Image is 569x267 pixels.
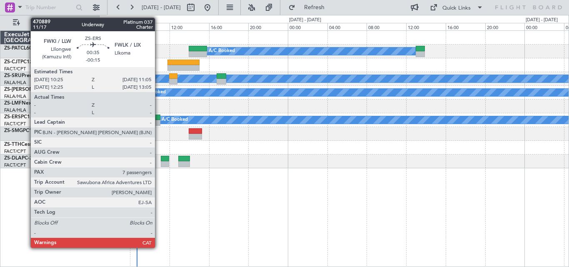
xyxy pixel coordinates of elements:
[142,4,181,11] span: [DATE] - [DATE]
[289,17,321,24] div: [DATE] - [DATE]
[288,23,327,30] div: 00:00
[4,87,52,92] span: ZS-[PERSON_NAME]
[4,162,26,168] a: FACT/CPT
[526,17,558,24] div: [DATE] - [DATE]
[248,23,288,30] div: 20:00
[4,142,21,147] span: ZS-TTH
[4,101,22,106] span: ZS-LMF
[101,17,133,24] div: [DATE] - [DATE]
[4,46,43,51] a: ZS-PATCL601-3R
[130,23,170,30] div: 08:00
[4,142,66,147] a: ZS-TTHCessna Citation M2
[4,156,22,161] span: ZS-DLA
[4,80,26,86] a: FALA/HLA
[4,148,26,155] a: FACT/CPT
[4,87,88,92] a: ZS-[PERSON_NAME]Challenger 604
[327,23,367,30] div: 04:00
[209,23,249,30] div: 16:00
[170,23,209,30] div: 12:00
[426,1,487,14] button: Quick Links
[4,128,23,133] span: ZS-SMG
[162,114,188,126] div: A/C Booked
[4,156,35,161] a: ZS-DLAPC-24
[4,115,33,120] a: ZS-ERSPC12
[4,66,26,72] a: FACT/CPT
[4,73,22,78] span: ZS-SRU
[446,23,485,30] div: 16:00
[297,5,332,10] span: Refresh
[4,128,35,133] a: ZS-SMGPC12
[140,86,166,99] div: A/C Booked
[524,23,564,30] div: 00:00
[4,73,43,78] a: ZS-SRUPremier I
[91,23,130,30] div: 04:00
[209,45,235,57] div: A/C Booked
[485,23,525,30] div: 20:00
[22,20,88,26] span: Only With Activity
[9,16,90,30] button: Only With Activity
[4,115,21,120] span: ZS-ERS
[367,23,406,30] div: 08:00
[406,23,446,30] div: 12:00
[4,107,26,113] a: FALA/HLA
[4,121,26,127] a: FACT/CPT
[4,101,59,106] a: ZS-LMFNextant 400XTi
[4,93,26,100] a: FALA/HLA
[442,4,471,12] div: Quick Links
[4,46,20,51] span: ZS-PAT
[4,60,20,65] span: ZS-CJT
[4,60,43,65] a: ZS-CJTPC12/47E
[25,1,73,14] input: Trip Number
[284,1,334,14] button: Refresh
